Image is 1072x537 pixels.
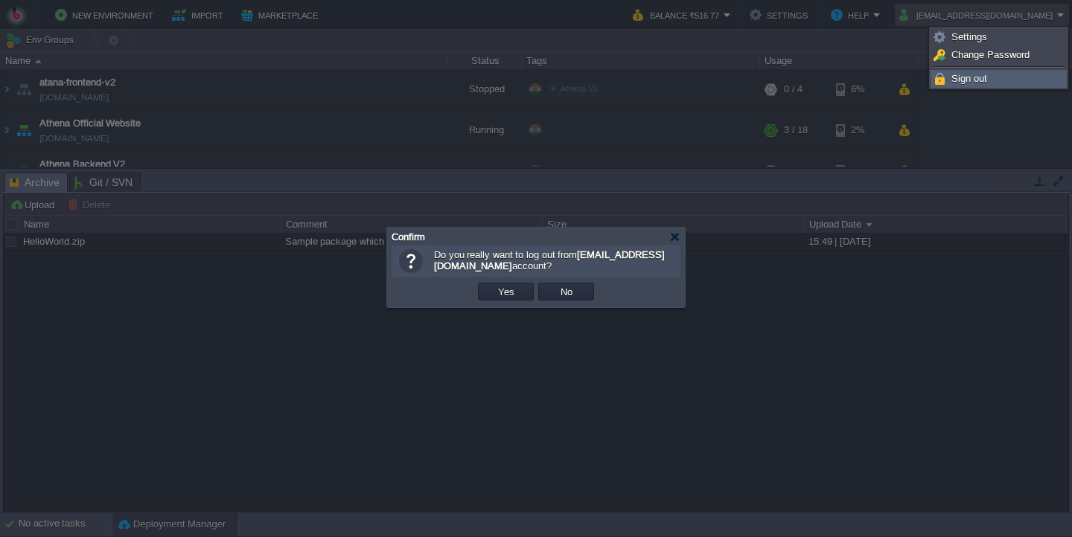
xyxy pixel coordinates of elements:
[392,231,425,242] span: Confirm
[556,285,577,298] button: No
[494,285,519,298] button: Yes
[951,73,987,84] span: Sign out
[434,249,665,271] b: [EMAIL_ADDRESS][DOMAIN_NAME]
[951,31,987,42] span: Settings
[434,249,665,271] span: Do you really want to log out from account?
[931,71,1066,87] a: Sign out
[951,49,1030,60] span: Change Password
[931,29,1066,45] a: Settings
[931,47,1066,63] a: Change Password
